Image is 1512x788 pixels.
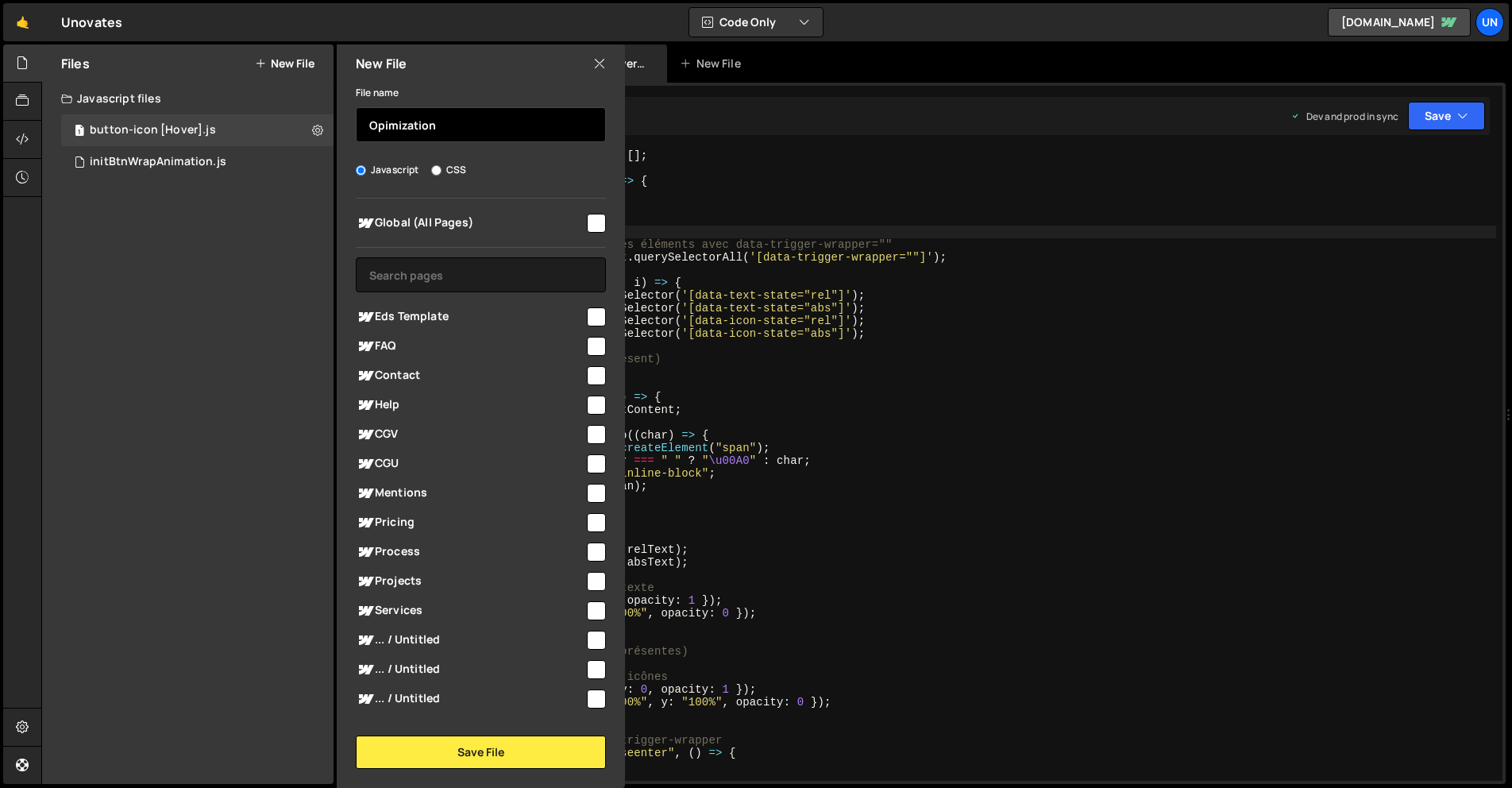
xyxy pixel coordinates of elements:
[431,162,466,178] label: CSS
[356,162,419,178] label: Javascript
[356,572,584,591] span: Projects
[356,601,584,620] span: Services
[356,736,606,769] button: Save File
[356,85,399,101] label: File name
[1475,8,1504,37] a: Un
[356,307,584,326] span: Eds Template
[356,484,584,503] span: Mentions
[356,543,584,562] span: Process
[356,425,584,444] span: CGV
[1408,102,1485,130] button: Save
[356,396,584,415] span: Help
[431,165,442,176] input: CSS
[356,165,366,176] input: Javascript
[255,57,314,70] button: New File
[90,123,216,137] div: button-icon [Hover].js
[356,689,584,709] span: ... / Untitled
[61,146,334,178] div: 16819/46216.js
[356,660,584,679] span: ... / Untitled
[356,513,584,532] span: Pricing
[356,107,606,142] input: Name
[356,257,606,292] input: Search pages
[689,8,823,37] button: Code Only
[356,631,584,650] span: ... / Untitled
[61,114,334,146] div: 16819/45959.js
[3,3,42,41] a: 🤙
[75,126,84,138] span: 1
[356,214,584,233] span: Global (All Pages)
[356,337,584,356] span: FAQ
[42,83,334,114] div: Javascript files
[680,56,746,71] div: New File
[61,13,122,32] div: Unovates
[90,155,226,169] div: initBtnWrapAnimation.js
[1328,8,1471,37] a: [DOMAIN_NAME]
[356,454,584,473] span: CGU
[61,55,90,72] h2: Files
[356,55,407,72] h2: New File
[356,366,584,385] span: Contact
[1290,110,1398,123] div: Dev and prod in sync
